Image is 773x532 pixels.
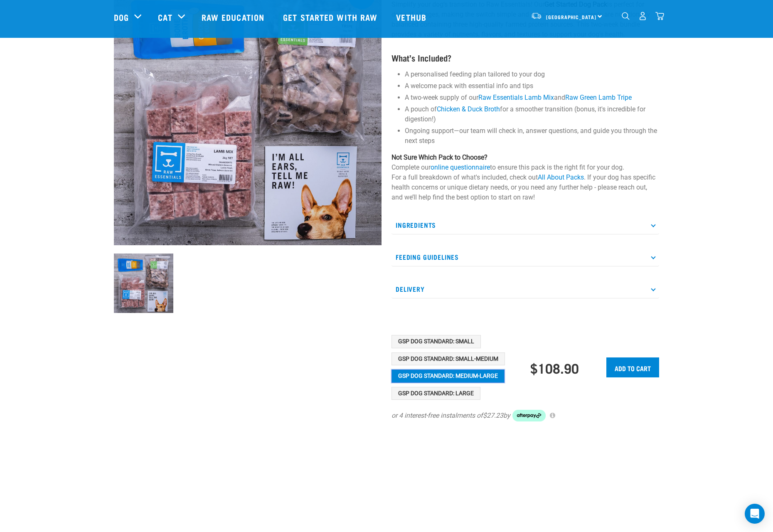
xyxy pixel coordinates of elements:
li: A welcome pack with essential info and tips [405,81,659,91]
img: Afterpay [512,410,546,421]
a: Raw Green Lamb Tripe [565,94,632,101]
input: Add to cart [606,357,659,377]
div: Open Intercom Messenger [745,504,765,524]
img: home-icon@2x.png [655,12,664,20]
button: GSP Dog Standard: Large [391,387,480,400]
img: home-icon-1@2x.png [622,12,630,20]
img: user.png [638,12,647,20]
a: Raw Education [193,0,275,34]
a: Cat [158,11,172,23]
img: van-moving.png [531,12,542,20]
button: GSP Dog Standard: Small [391,335,481,348]
div: $108.90 [530,360,579,375]
div: or 4 interest-free instalments of by [391,410,659,421]
p: Ingredients [391,216,659,234]
li: A two-week supply of our and [405,93,659,103]
img: NSP Dog Standard Update [114,254,173,313]
p: Complete our to ensure this pack is the right fit for your dog. For a full breakdown of what's in... [391,153,659,202]
a: Chicken & Duck Broth [437,105,500,113]
li: Ongoing support—our team will check in, answer questions, and guide you through the next steps [405,126,659,146]
p: Feeding Guidelines [391,248,659,266]
p: Delivery [391,280,659,298]
a: online questionnaire [431,163,490,171]
li: A pouch of for a smoother transition (bonus, it's incredible for digestion!) [405,104,659,124]
span: $27.23 [483,411,503,421]
button: GSP Dog Standard: Small-Medium [391,352,505,366]
a: Dog [114,11,129,23]
a: All About Packs [538,173,584,181]
a: Get started with Raw [275,0,388,34]
a: Raw Essentials Lamb Mix [478,94,554,101]
li: A personalised feeding plan tailored to your dog [405,69,659,79]
span: [GEOGRAPHIC_DATA] [546,15,596,18]
strong: What’s Included? [391,55,451,60]
strong: Not Sure Which Pack to Choose? [391,153,487,161]
a: Vethub [388,0,437,34]
button: GSP Dog Standard: Medium-Large [391,369,505,383]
